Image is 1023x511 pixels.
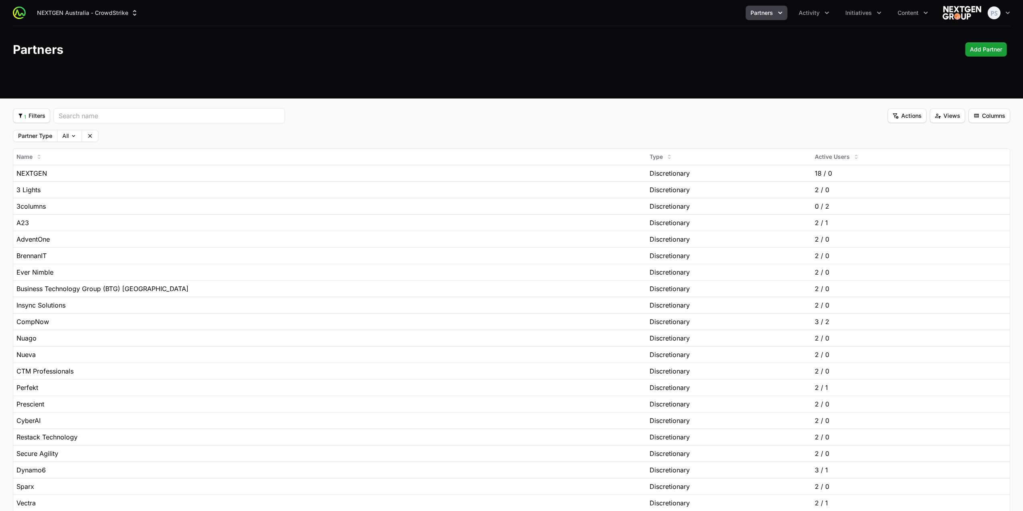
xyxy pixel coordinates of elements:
span: 2 / 0 [815,350,829,359]
span: Views [935,111,960,121]
img: ActivitySource [13,6,26,19]
span: Columns [973,111,1005,121]
span: Vectra [16,498,36,508]
span: Discretionary [650,284,690,293]
span: Discretionary [650,185,690,195]
span: CTM Professionals [16,366,74,376]
span: 0 / 2 [815,201,829,211]
span: 3 / 2 [815,317,829,326]
div: Supplier switch menu [32,6,144,20]
span: 2 / 0 [815,432,829,442]
span: Name [16,153,33,161]
button: NEXTGEN Australia - CrowdStrike [32,6,144,20]
sub: 1 [24,115,26,119]
span: Discretionary [650,333,690,343]
span: Type [650,153,663,161]
span: Discretionary [650,482,690,491]
span: 3columns [16,201,46,211]
span: Discretionary [650,416,690,425]
span: Discretionary [650,168,690,178]
button: Initiatives [841,6,886,20]
span: A23 [16,218,29,228]
span: 3 / 1 [815,465,828,475]
span: 2 / 0 [815,267,829,277]
span: Discretionary [650,465,690,475]
span: Filters [18,111,45,121]
span: AdventOne [16,234,50,244]
span: 2 / 0 [815,185,829,195]
img: NEXTGEN Australia [943,5,981,21]
span: Insync Solutions [16,300,66,310]
label: Partner Type [18,133,52,139]
span: Discretionary [650,300,690,310]
span: Discretionary [650,366,690,376]
span: 2 / 0 [815,251,829,261]
span: 2 / 0 [815,284,829,293]
span: Discretionary [650,383,690,392]
span: Partners [750,9,773,17]
span: Perfekt [16,383,38,392]
div: Initiatives menu [841,6,886,20]
span: Activity [799,9,820,17]
img: Peter Spillane [988,6,1000,19]
span: Ever Nimble [16,267,53,277]
span: 2 / 1 [815,498,828,508]
button: Filter options [13,109,50,123]
span: Content [898,9,918,17]
span: Initiatives [845,9,872,17]
span: Discretionary [650,399,690,409]
span: 2 / 0 [815,333,829,343]
span: Discretionary [650,317,690,326]
span: Actions [892,111,922,121]
button: Activity [794,6,834,20]
span: Discretionary [650,432,690,442]
span: 2 / 1 [815,383,828,392]
span: 2 / 1 [815,218,828,228]
span: 2 / 0 [815,416,829,425]
span: 2 / 0 [815,366,829,376]
span: Dynamo6 [16,465,46,475]
input: Search name [59,111,280,121]
span: 2 / 0 [815,482,829,491]
span: Discretionary [650,251,690,261]
span: 2 / 0 [815,234,829,244]
div: Activity menu [794,6,834,20]
span: Prescient [16,399,44,409]
span: Discretionary [650,218,690,228]
button: Partners [746,6,787,20]
button: Content [893,6,933,20]
button: Type [645,150,677,163]
span: Discretionary [650,350,690,359]
div: Primary actions [965,42,1007,57]
span: Discretionary [650,267,690,277]
span: Add Partner [970,45,1002,54]
span: 2 / 0 [815,449,829,458]
span: Restack Technology [16,432,78,442]
span: 18 / 0 [815,168,832,178]
div: Content menu [893,6,933,20]
span: CyberAI [16,416,41,425]
span: Nuago [16,333,37,343]
button: Filter options [888,109,927,123]
span: 3 Lights [16,185,41,195]
span: Secure Agility [16,449,58,458]
span: CompNow [16,317,49,326]
button: Columns [968,109,1010,123]
span: Nueva [16,350,36,359]
div: Main navigation [26,6,933,20]
span: Discretionary [650,234,690,244]
button: Views [930,109,965,123]
span: Discretionary [650,201,690,211]
div: Partners menu [746,6,787,20]
button: Active Users [810,150,864,163]
span: 2 / 0 [815,399,829,409]
span: Discretionary [650,498,690,508]
span: Active Users [815,153,850,161]
h1: Partners [13,42,64,57]
button: Name [12,150,47,163]
span: Sparx [16,482,34,491]
span: NEXTGEN [16,168,47,178]
span: Business Technology Group (BTG) [GEOGRAPHIC_DATA] [16,284,189,293]
span: Discretionary [650,449,690,458]
span: 2 / 0 [815,300,829,310]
